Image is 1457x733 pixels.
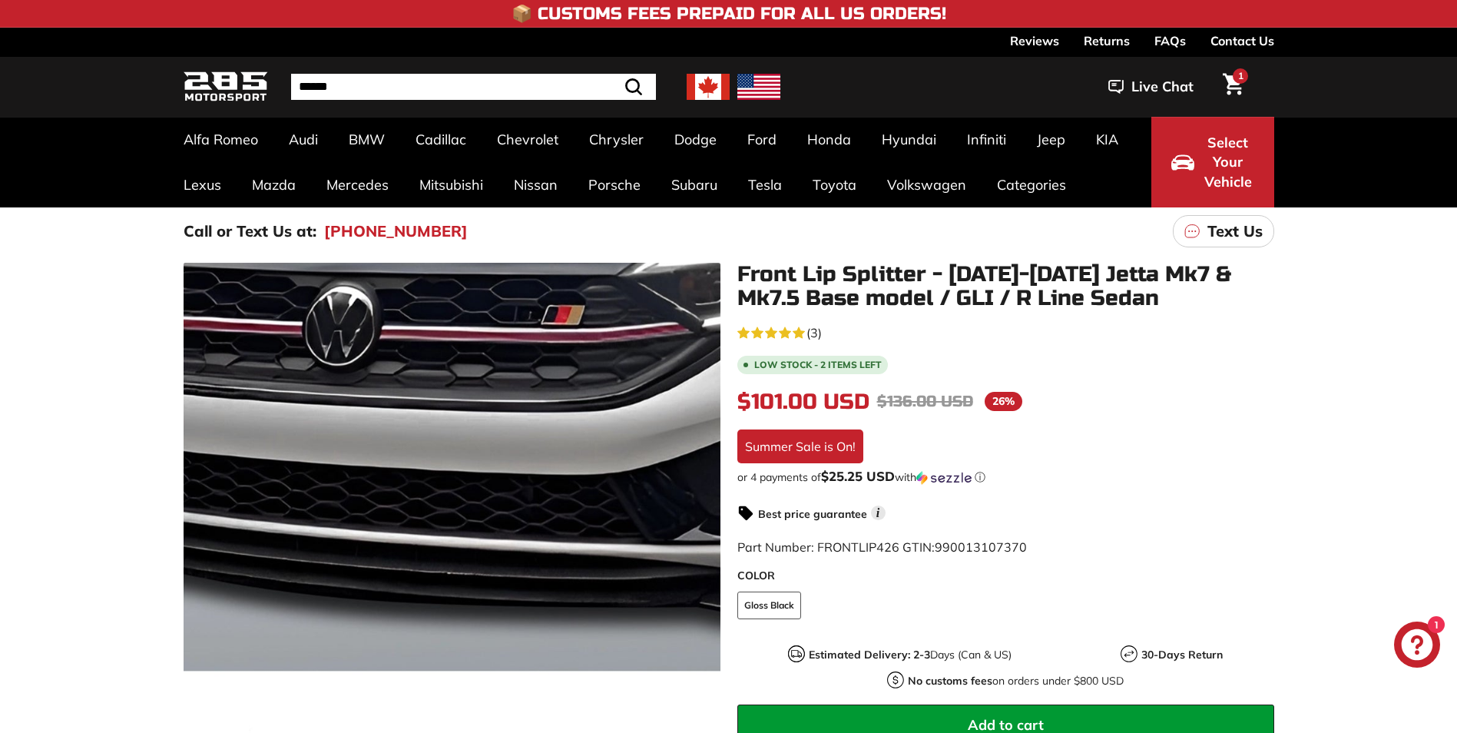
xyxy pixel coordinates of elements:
img: Sezzle [916,471,972,485]
button: Live Chat [1088,68,1214,106]
div: or 4 payments of$25.25 USDwithSezzle Click to learn more about Sezzle [737,469,1274,485]
a: Audi [273,117,333,162]
span: Part Number: FRONTLIP426 GTIN: [737,539,1027,555]
a: Jeep [1022,117,1081,162]
span: Low stock - 2 items left [754,360,882,370]
strong: Best price guarantee [758,507,867,521]
span: 1 [1238,70,1243,81]
a: Infiniti [952,117,1022,162]
a: Hyundai [866,117,952,162]
a: Dodge [659,117,732,162]
a: Volkswagen [872,162,982,207]
a: FAQs [1154,28,1186,54]
label: COLOR [737,568,1274,584]
span: Select Your Vehicle [1202,133,1254,192]
div: Summer Sale is On! [737,430,863,463]
span: (3) [806,323,822,342]
h4: 📦 Customs Fees Prepaid for All US Orders! [512,5,946,23]
a: Returns [1084,28,1130,54]
a: Text Us [1173,215,1274,247]
a: [PHONE_NUMBER] [324,220,468,243]
span: $101.00 USD [737,389,869,415]
span: 26% [985,392,1022,411]
a: Chevrolet [482,117,574,162]
p: on orders under $800 USD [908,673,1124,689]
a: Cadillac [400,117,482,162]
strong: 30-Days Return [1141,648,1223,662]
a: 5.0 rating (3 votes) [737,322,1274,342]
a: Honda [792,117,866,162]
a: Contact Us [1210,28,1274,54]
a: Subaru [656,162,733,207]
a: Reviews [1010,28,1059,54]
img: Logo_285_Motorsport_areodynamics_components [184,69,268,105]
a: Cart [1214,61,1253,113]
button: Select Your Vehicle [1151,117,1274,207]
a: Categories [982,162,1081,207]
a: Mazda [237,162,311,207]
strong: No customs fees [908,674,992,688]
a: Porsche [573,162,656,207]
a: Lexus [168,162,237,207]
a: Ford [732,117,792,162]
span: i [871,506,886,520]
p: Days (Can & US) [809,647,1012,663]
a: Nissan [498,162,573,207]
a: Chrysler [574,117,659,162]
a: Alfa Romeo [168,117,273,162]
a: Mercedes [311,162,404,207]
a: Mitsubishi [404,162,498,207]
p: Call or Text Us at: [184,220,316,243]
span: $25.25 USD [821,468,895,484]
a: Tesla [733,162,797,207]
p: Text Us [1207,220,1263,243]
div: or 4 payments of with [737,469,1274,485]
span: $136.00 USD [877,392,973,411]
strong: Estimated Delivery: 2-3 [809,648,930,662]
a: KIA [1081,117,1134,162]
input: Search [291,74,656,100]
span: 990013107370 [935,539,1027,555]
h1: Front Lip Splitter - [DATE]-[DATE] Jetta Mk7 & Mk7.5 Base model / GLI / R Line Sedan [737,263,1274,310]
inbox-online-store-chat: Shopify online store chat [1389,622,1445,672]
a: BMW [333,117,400,162]
a: Toyota [797,162,872,207]
span: Live Chat [1131,77,1194,97]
